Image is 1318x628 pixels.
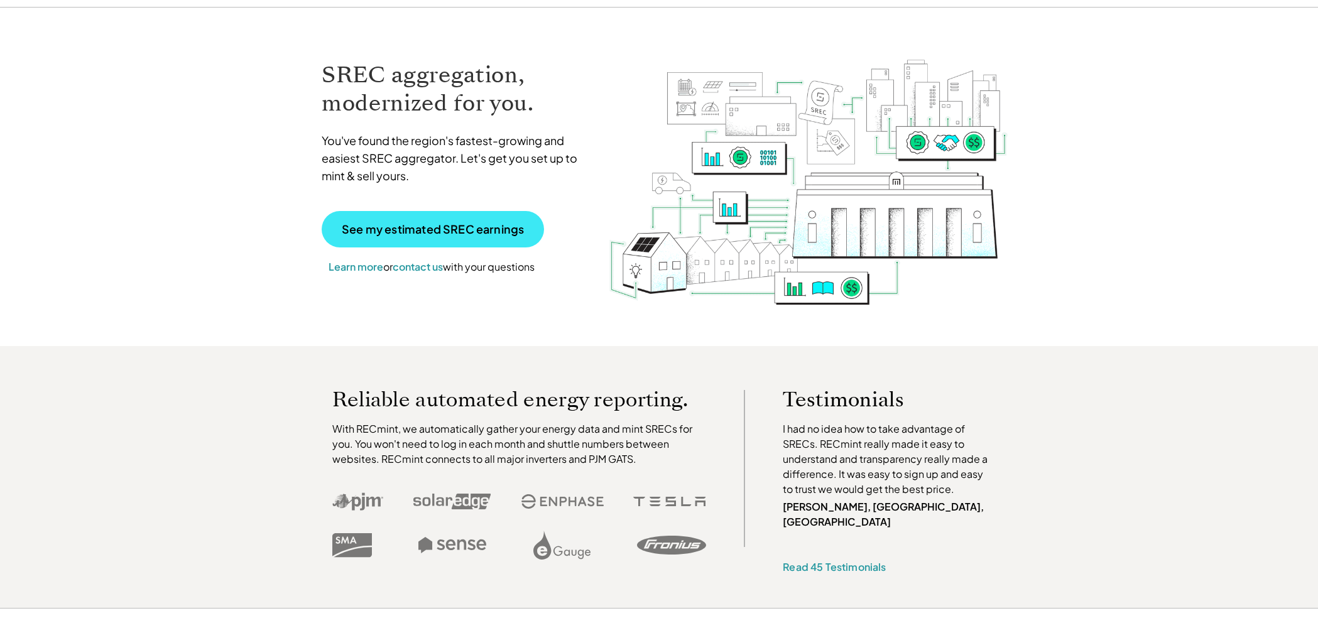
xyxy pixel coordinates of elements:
p: I had no idea how to take advantage of SRECs. RECmint really made it easy to understand and trans... [783,421,994,497]
p: You've found the region's fastest-growing and easiest SREC aggregator. Let's get you set up to mi... [322,132,589,185]
h1: SREC aggregation, modernized for you. [322,61,589,117]
p: See my estimated SREC earnings [342,224,524,235]
p: or with your questions [322,259,542,275]
img: RECmint value cycle [608,26,1009,308]
p: [PERSON_NAME], [GEOGRAPHIC_DATA], [GEOGRAPHIC_DATA] [783,499,994,529]
p: With RECmint, we automatically gather your energy data and mint SRECs for you. You won't need to ... [332,421,707,467]
p: Reliable automated energy reporting. [332,390,707,409]
a: contact us [393,260,443,273]
a: Read 45 Testimonials [783,560,886,573]
a: See my estimated SREC earnings [322,211,544,247]
p: Testimonials [783,390,970,409]
a: Learn more [329,260,383,273]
